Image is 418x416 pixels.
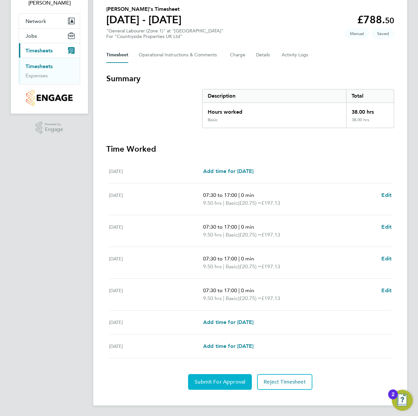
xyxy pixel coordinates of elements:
[19,43,80,58] button: Timesheets
[223,263,224,270] span: |
[202,103,346,117] div: Hours worked
[238,232,261,238] span: (£20.75) =
[202,89,346,103] div: Description
[381,192,392,198] span: Edit
[109,342,203,350] div: [DATE]
[19,90,80,106] a: Go to home page
[26,90,72,106] img: countryside-properties-logo-retina.png
[106,73,394,390] section: Timesheet
[109,191,203,207] div: [DATE]
[19,58,80,84] div: Timesheets
[19,28,80,43] button: Jobs
[238,192,240,198] span: |
[357,13,394,26] app-decimal: £788.
[106,47,128,63] button: Timesheet
[203,263,222,270] span: 9.50 hrs
[203,224,237,230] span: 07:30 to 17:00
[372,28,394,39] span: This timesheet is Saved.
[381,191,392,199] a: Edit
[203,167,253,175] a: Add time for [DATE]
[106,34,223,39] div: For "Countryside Properties UK Ltd"
[230,47,246,63] button: Charge
[45,127,63,132] span: Engage
[106,73,394,84] h3: Summary
[257,374,312,390] button: Reject Timesheet
[238,200,261,206] span: (£20.75) =
[226,294,238,302] span: Basic
[106,144,394,154] h3: Time Worked
[381,287,392,294] a: Edit
[241,224,254,230] span: 0 min
[223,232,224,238] span: |
[203,342,253,350] a: Add time for [DATE]
[45,122,63,127] span: Powered by
[26,33,37,39] span: Jobs
[385,16,394,25] span: 50
[109,167,203,175] div: [DATE]
[346,89,394,103] div: Total
[241,255,254,262] span: 0 min
[392,394,394,403] div: 2
[261,263,280,270] span: £197.13
[261,232,280,238] span: £197.13
[26,18,46,24] span: Network
[203,343,253,349] span: Add time for [DATE]
[238,263,261,270] span: (£20.75) =
[203,295,222,301] span: 9.50 hrs
[223,200,224,206] span: |
[26,63,53,69] a: Timesheets
[238,287,240,293] span: |
[256,47,271,63] button: Details
[203,192,237,198] span: 07:30 to 17:00
[261,200,280,206] span: £197.13
[238,255,240,262] span: |
[264,379,306,385] span: Reject Timesheet
[109,318,203,326] div: [DATE]
[226,263,238,271] span: Basic
[238,295,261,301] span: (£20.75) =
[381,223,392,231] a: Edit
[109,255,203,271] div: [DATE]
[381,255,392,263] a: Edit
[392,390,413,411] button: Open Resource Center, 2 new notifications
[203,318,253,326] a: Add time for [DATE]
[188,374,252,390] button: Submit For Approval
[203,232,222,238] span: 9.50 hrs
[223,295,224,301] span: |
[381,224,392,230] span: Edit
[106,5,182,13] h2: [PERSON_NAME]'s Timesheet
[226,199,238,207] span: Basic
[139,47,219,63] button: Operational Instructions & Comments
[203,319,253,325] span: Add time for [DATE]
[346,103,394,117] div: 38.00 hrs
[109,287,203,302] div: [DATE]
[202,89,394,128] div: Summary
[26,47,53,54] span: Timesheets
[381,255,392,262] span: Edit
[346,117,394,128] div: 38.00 hrs
[203,255,237,262] span: 07:30 to 17:00
[19,14,80,28] button: Network
[261,295,280,301] span: £197.13
[203,287,237,293] span: 07:30 to 17:00
[282,47,309,63] button: Activity Logs
[109,223,203,239] div: [DATE]
[106,28,223,39] div: "General Labourer (Zone 1)" at "[GEOGRAPHIC_DATA]"
[381,287,392,293] span: Edit
[203,168,253,174] span: Add time for [DATE]
[106,13,182,26] h1: [DATE] - [DATE]
[26,72,48,79] a: Expenses
[238,224,240,230] span: |
[241,192,254,198] span: 0 min
[226,231,238,239] span: Basic
[241,287,254,293] span: 0 min
[203,200,222,206] span: 9.50 hrs
[208,117,218,123] div: Basic
[345,28,369,39] span: This timesheet was manually created.
[195,379,245,385] span: Submit For Approval
[36,122,63,134] a: Powered byEngage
